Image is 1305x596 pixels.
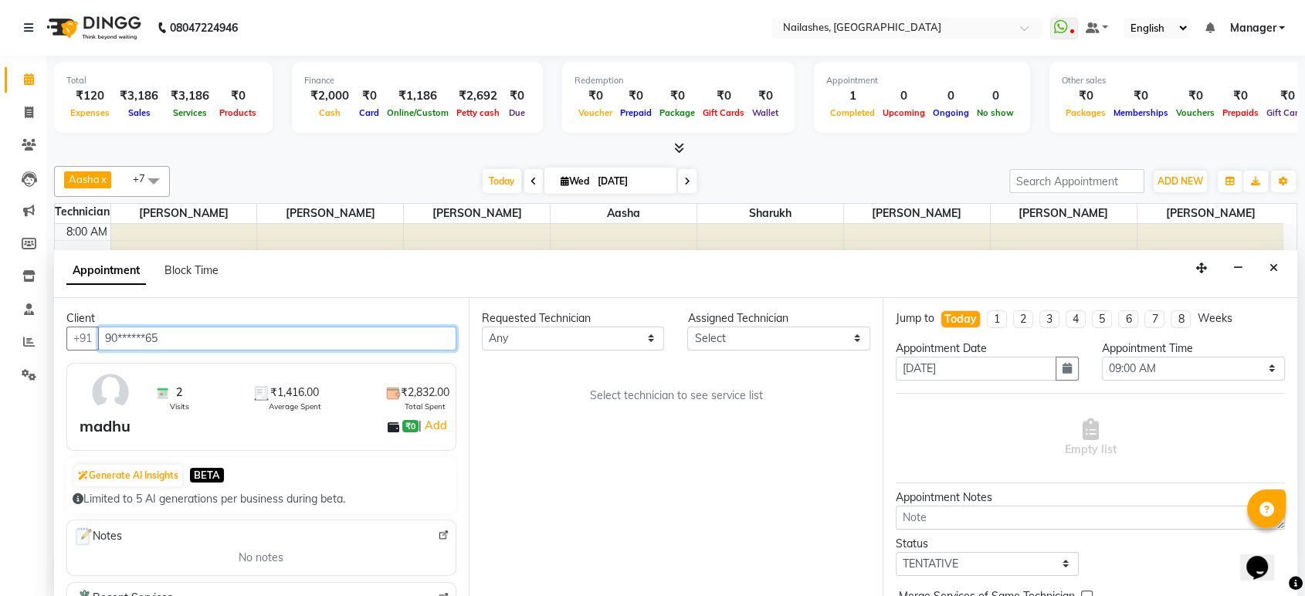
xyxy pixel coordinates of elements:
[355,87,383,105] div: ₹0
[402,420,419,432] span: ₹0
[215,87,260,105] div: ₹0
[1197,310,1232,327] div: Weeks
[697,204,843,223] span: sharukh
[844,204,990,223] span: [PERSON_NAME]
[66,257,146,285] span: Appointment
[483,169,521,193] span: Today
[269,401,321,412] span: Average Spent
[133,172,157,185] span: +7
[124,107,154,118] span: Sales
[896,489,1285,506] div: Appointment Notes
[896,310,934,327] div: Jump to
[505,107,529,118] span: Due
[575,74,782,87] div: Redemption
[699,107,748,118] span: Gift Cards
[304,87,355,105] div: ₹2,000
[503,87,530,105] div: ₹0
[973,87,1018,105] div: 0
[1062,87,1110,105] div: ₹0
[929,107,973,118] span: Ongoing
[405,401,446,412] span: Total Spent
[190,468,224,483] span: BETA
[169,107,211,118] span: Services
[656,87,699,105] div: ₹0
[383,87,453,105] div: ₹1,186
[589,388,762,404] span: Select technician to see service list
[55,204,110,220] div: Technician
[1039,310,1059,328] li: 3
[879,107,929,118] span: Upcoming
[1219,107,1263,118] span: Prepaids
[66,327,99,350] button: +91
[1092,310,1112,328] li: 5
[74,465,182,486] button: Generate AI Insights
[1110,107,1172,118] span: Memberships
[69,173,100,185] span: Aasha
[656,107,699,118] span: Package
[1240,534,1290,581] iframe: chat widget
[557,175,593,187] span: Wed
[80,415,130,438] div: madhu
[1158,175,1203,187] span: ADD NEW
[896,340,1079,357] div: Appointment Date
[257,204,403,223] span: [PERSON_NAME]
[404,204,550,223] span: [PERSON_NAME]
[170,6,238,49] b: 08047224946
[1229,20,1276,36] span: Manager
[593,170,670,193] input: 2025-09-03
[304,74,530,87] div: Finance
[419,416,449,435] span: |
[73,527,122,547] span: Notes
[422,416,449,435] a: Add
[88,370,133,415] img: avatar
[929,87,973,105] div: 0
[1009,169,1144,193] input: Search Appointment
[699,87,748,105] div: ₹0
[748,87,782,105] div: ₹0
[987,310,1007,328] li: 1
[826,74,1018,87] div: Appointment
[896,536,1079,552] div: Status
[1065,418,1117,458] span: Empty list
[39,6,145,49] img: logo
[114,87,164,105] div: ₹3,186
[1102,340,1285,357] div: Appointment Time
[164,263,219,277] span: Block Time
[98,327,456,350] input: Search by Name/Mobile/Email/Code
[383,107,453,118] span: Online/Custom
[66,74,260,87] div: Total
[826,87,879,105] div: 1
[111,204,257,223] span: [PERSON_NAME]
[1172,107,1219,118] span: Vouchers
[748,107,782,118] span: Wallet
[616,87,656,105] div: ₹0
[1171,310,1191,328] li: 8
[879,87,929,105] div: 0
[1062,107,1110,118] span: Packages
[215,107,260,118] span: Products
[100,173,107,185] a: x
[63,224,110,240] div: 8:00 AM
[73,491,450,507] div: Limited to 5 AI generations per business during beta.
[239,550,283,566] span: No notes
[1154,171,1207,192] button: ADD NEW
[170,401,189,412] span: Visits
[616,107,656,118] span: Prepaid
[355,107,383,118] span: Card
[482,310,665,327] div: Requested Technician
[991,204,1137,223] span: [PERSON_NAME]
[1013,310,1033,328] li: 2
[1066,310,1086,328] li: 4
[66,310,456,327] div: Client
[575,87,616,105] div: ₹0
[1263,256,1285,280] button: Close
[687,310,870,327] div: Assigned Technician
[575,107,616,118] span: Voucher
[66,107,114,118] span: Expenses
[164,87,215,105] div: ₹3,186
[1172,87,1219,105] div: ₹0
[944,311,977,327] div: Today
[66,87,114,105] div: ₹120
[176,384,182,401] span: 2
[401,384,449,401] span: ₹2,832.00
